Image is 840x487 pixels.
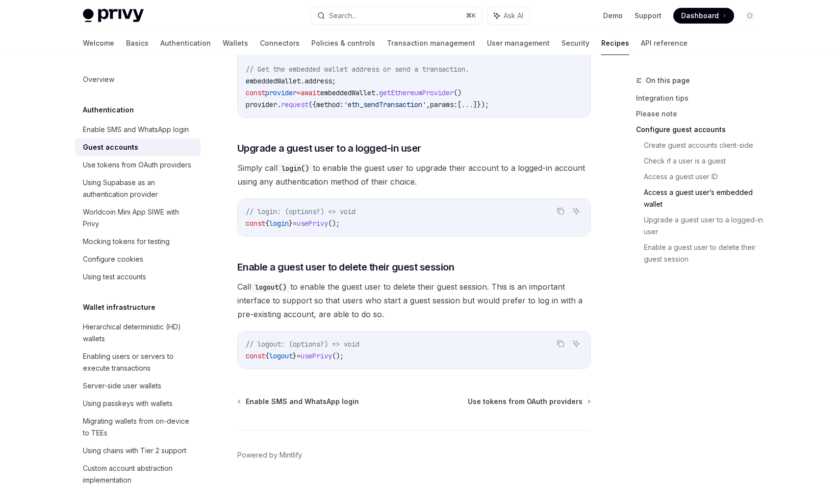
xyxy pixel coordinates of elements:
div: Configure cookies [83,253,143,265]
div: Migrating wallets from on-device to TEEs [83,415,195,439]
span: { [265,219,269,228]
div: Enabling users or servers to execute transactions [83,351,195,374]
div: Using passkeys with wallets [83,398,173,409]
a: Create guest accounts client-side [644,137,765,153]
span: (); [332,352,344,360]
span: (); [328,219,340,228]
span: Simply call to enable the guest user to upgrade their account to a logged-in account using any au... [237,161,591,189]
span: Upgrade a guest user to a logged-in user [237,141,421,155]
a: Recipes [601,31,629,55]
span: Call to enable the guest user to delete their guest session. This is an important interface to su... [237,280,591,321]
div: Search... [329,10,356,22]
a: Guest accounts [75,138,201,156]
span: usePrivy [301,352,332,360]
code: login() [278,163,313,174]
span: ]}); [473,100,489,109]
span: } [289,219,293,228]
a: Worldcoin Mini App SIWE with Privy [75,203,201,233]
span: embeddedWallet [320,88,375,97]
span: = [293,219,297,228]
button: Ask AI [570,205,583,217]
a: Dashboard [673,8,734,24]
a: Wallets [223,31,248,55]
span: provider [265,88,297,97]
a: Welcome [83,31,114,55]
a: Demo [603,11,623,21]
span: { [265,352,269,360]
a: Enable SMS and WhatsApp login [238,397,359,406]
span: const [246,219,265,228]
span: usePrivy [297,219,328,228]
span: embeddedWallet [246,77,301,85]
button: Ask AI [570,337,583,350]
span: ({ [308,100,316,109]
span: On this page [646,75,690,86]
span: login [269,219,289,228]
div: Enable SMS and WhatsApp login [83,124,189,135]
span: // logout: (options?) => void [246,340,359,349]
a: Powered by Mintlify [237,450,302,460]
a: Use tokens from OAuth providers [468,397,590,406]
img: light logo [83,9,144,23]
a: Authentication [160,31,211,55]
button: Toggle dark mode [742,8,758,24]
a: Support [635,11,662,21]
span: address [305,77,332,85]
a: Access a guest user ID [644,169,765,185]
span: = [297,352,301,360]
div: Using chains with Tier 2 support [83,445,186,457]
a: Access a guest user’s embedded wallet [644,185,765,212]
span: const [246,88,265,97]
a: User management [487,31,550,55]
span: Ask AI [504,11,523,21]
span: // login: (options?) => void [246,207,356,216]
a: Hierarchical deterministic (HD) wallets [75,318,201,348]
span: // Get the embedded wallet address or send a transaction. [246,65,469,74]
span: . [375,88,379,97]
div: Mocking tokens for testing [83,236,170,247]
a: Basics [126,31,149,55]
a: Using chains with Tier 2 support [75,442,201,460]
a: Enabling users or servers to execute transactions [75,348,201,377]
span: getEthereumProvider [379,88,454,97]
span: ... [461,100,473,109]
a: Using passkeys with wallets [75,395,201,412]
span: Dashboard [681,11,719,21]
span: = [297,88,301,97]
span: logout [269,352,293,360]
a: Migrating wallets from on-device to TEEs [75,412,201,442]
div: Guest accounts [83,141,138,153]
h5: Wallet infrastructure [83,301,155,313]
a: Using test accounts [75,268,201,286]
button: Search...⌘K [310,7,482,25]
span: method: [316,100,344,109]
a: Connectors [260,31,300,55]
span: . [277,100,281,109]
span: ⌘ K [466,12,476,20]
a: Mocking tokens for testing [75,233,201,250]
span: provider [246,100,277,109]
span: Use tokens from OAuth providers [468,397,583,406]
h5: Authentication [83,104,134,116]
div: Using Supabase as an authentication provider [83,177,195,200]
div: Custom account abstraction implementation [83,462,195,486]
span: () [454,88,461,97]
a: Upgrade a guest user to a logged-in user [644,212,765,240]
div: Hierarchical deterministic (HD) wallets [83,321,195,345]
span: Enable SMS and WhatsApp login [246,397,359,406]
span: Enable a guest user to delete their guest session [237,260,455,274]
div: Using test accounts [83,271,146,283]
span: 'eth_sendTransaction' [344,100,426,109]
span: const [246,352,265,360]
code: logout() [251,282,290,293]
span: ; [332,77,336,85]
span: request [281,100,308,109]
button: Ask AI [487,7,530,25]
a: Configure cookies [75,250,201,268]
button: Copy the contents from the code block [554,337,567,350]
a: Server-side user wallets [75,377,201,395]
button: Copy the contents from the code block [554,205,567,217]
a: Enable a guest user to delete their guest session [644,240,765,267]
a: Integration tips [636,90,765,106]
span: [ [458,100,461,109]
